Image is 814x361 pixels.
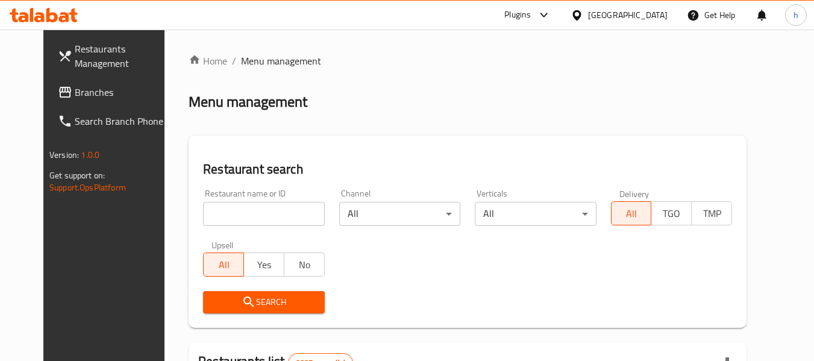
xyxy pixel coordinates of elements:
a: Support.OpsPlatform [49,180,126,195]
span: All [208,256,239,274]
button: Yes [243,253,284,277]
h2: Restaurant search [203,160,732,178]
div: [GEOGRAPHIC_DATA] [588,8,668,22]
div: All [339,202,460,226]
button: Search [203,291,324,313]
a: Branches [48,78,180,107]
h2: Menu management [189,92,307,111]
span: Search [213,295,315,310]
input: Search for restaurant name or ID.. [203,202,324,226]
button: TGO [651,201,692,225]
div: Plugins [504,8,531,22]
span: All [616,205,647,222]
a: Restaurants Management [48,34,180,78]
button: All [203,253,244,277]
a: Home [189,54,227,68]
span: Menu management [241,54,321,68]
button: TMP [691,201,732,225]
span: TMP [697,205,727,222]
span: Version: [49,147,79,163]
span: TGO [656,205,687,222]
label: Delivery [619,189,650,198]
span: Search Branch Phone [75,114,170,128]
span: Restaurants Management [75,42,170,71]
a: Search Branch Phone [48,107,180,136]
span: 1.0.0 [81,147,99,163]
span: Branches [75,85,170,99]
button: No [284,253,325,277]
button: All [611,201,652,225]
div: All [475,202,596,226]
nav: breadcrumb [189,54,747,68]
label: Upsell [211,240,234,249]
span: No [289,256,320,274]
span: Yes [249,256,280,274]
li: / [232,54,236,68]
span: Get support on: [49,168,105,183]
span: h [794,8,798,22]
